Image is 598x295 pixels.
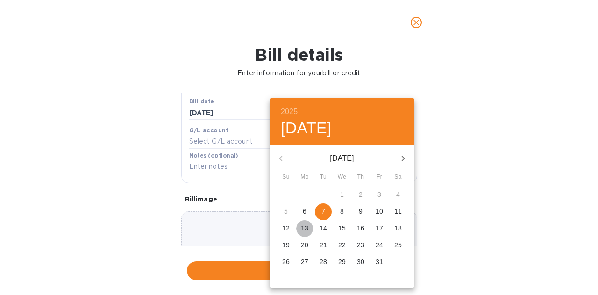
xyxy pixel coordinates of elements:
[281,118,332,138] button: [DATE]
[282,257,290,266] p: 26
[334,254,350,271] button: 29
[278,173,294,182] span: Su
[278,237,294,254] button: 19
[282,223,290,233] p: 12
[359,207,363,216] p: 9
[352,237,369,254] button: 23
[371,173,388,182] span: Fr
[357,223,364,233] p: 16
[352,220,369,237] button: 16
[320,223,327,233] p: 14
[303,207,306,216] p: 6
[315,254,332,271] button: 28
[371,203,388,220] button: 10
[334,220,350,237] button: 15
[292,153,392,164] p: [DATE]
[352,173,369,182] span: Th
[390,220,406,237] button: 18
[320,240,327,250] p: 21
[338,240,346,250] p: 22
[320,257,327,266] p: 28
[296,203,313,220] button: 6
[334,173,350,182] span: We
[390,237,406,254] button: 25
[338,257,346,266] p: 29
[394,223,402,233] p: 18
[282,240,290,250] p: 19
[352,203,369,220] button: 9
[371,237,388,254] button: 24
[340,207,344,216] p: 8
[376,257,383,266] p: 31
[315,203,332,220] button: 7
[301,257,308,266] p: 27
[376,207,383,216] p: 10
[371,254,388,271] button: 31
[338,223,346,233] p: 15
[321,207,325,216] p: 7
[390,203,406,220] button: 11
[334,237,350,254] button: 22
[315,173,332,182] span: Tu
[371,220,388,237] button: 17
[376,223,383,233] p: 17
[315,220,332,237] button: 14
[278,220,294,237] button: 12
[301,240,308,250] p: 20
[296,254,313,271] button: 27
[334,203,350,220] button: 8
[278,254,294,271] button: 26
[296,173,313,182] span: Mo
[296,220,313,237] button: 13
[296,237,313,254] button: 20
[352,254,369,271] button: 30
[376,240,383,250] p: 24
[315,237,332,254] button: 21
[394,240,402,250] p: 25
[357,240,364,250] p: 23
[394,207,402,216] p: 11
[390,173,406,182] span: Sa
[301,223,308,233] p: 13
[357,257,364,266] p: 30
[281,105,298,118] button: 2025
